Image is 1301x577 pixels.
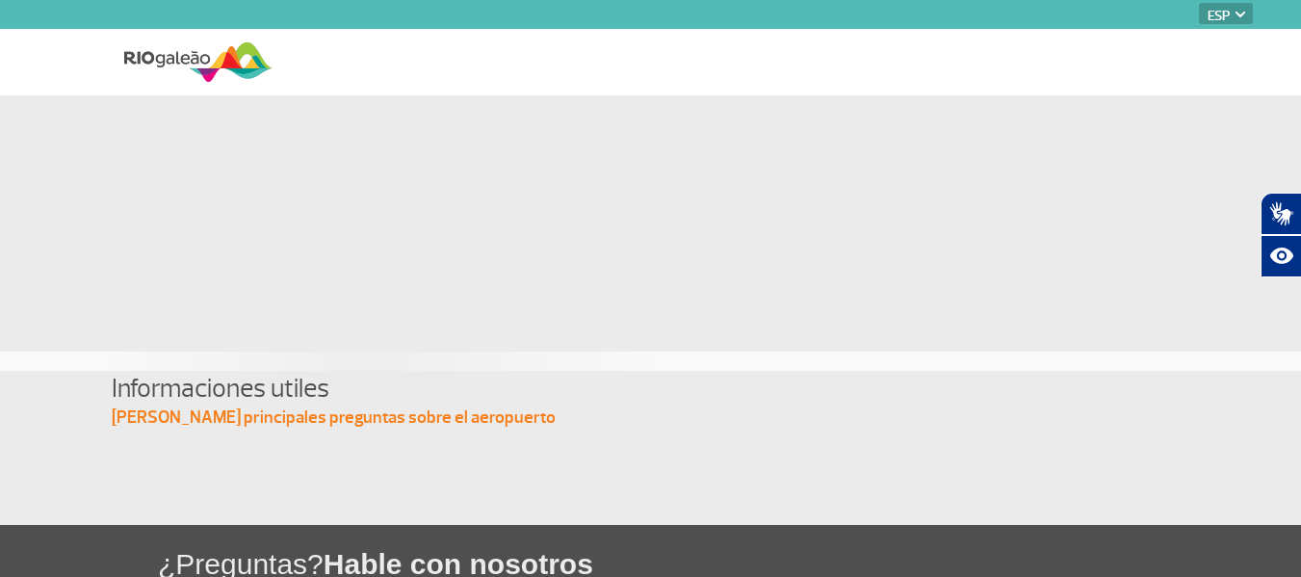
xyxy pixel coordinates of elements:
div: Plugin de acessibilidade da Hand Talk. [1261,193,1301,277]
p: [PERSON_NAME] principales preguntas sobre el aeropuerto [112,407,1190,430]
button: Abrir recursos assistivos. [1261,235,1301,277]
button: Abrir tradutor de língua de sinais. [1261,193,1301,235]
h4: Informaciones utiles [112,371,1190,407]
